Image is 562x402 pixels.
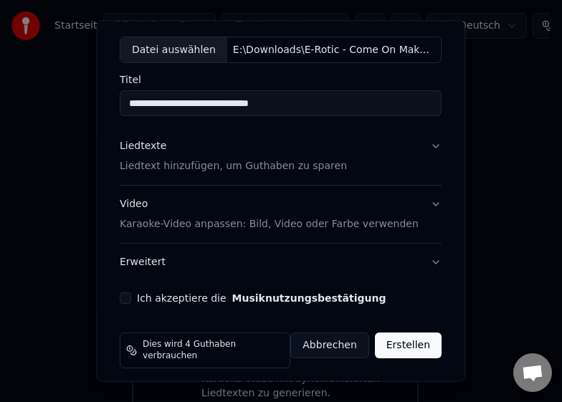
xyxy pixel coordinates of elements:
p: Liedtext hinzufügen, um Guthaben zu sparen [120,159,347,173]
span: Dies wird 4 Guthaben verbrauchen [143,339,285,362]
button: Erweitert [120,244,442,281]
button: Abbrechen [291,332,369,358]
p: Karaoke-Video anpassen: Bild, Video oder Farbe verwenden [120,217,419,231]
button: Erstellen [375,332,442,358]
div: Video [120,197,419,231]
div: Liedtexte [120,139,166,153]
label: Titel [120,75,442,85]
label: URL [252,11,272,21]
div: E:\Downloads\E-Rotic - Come On Make Love To Me.mp3 [227,42,441,57]
button: Ich akzeptiere die [232,293,386,303]
label: Video [194,11,222,21]
div: Datei auswählen [120,37,227,62]
label: Ich akzeptiere die [137,293,386,303]
button: LiedtexteLiedtext hinzufügen, um Guthaben zu sparen [120,128,442,185]
label: Audio [137,11,166,21]
button: VideoKaraoke-Video anpassen: Bild, Video oder Farbe verwenden [120,186,442,243]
